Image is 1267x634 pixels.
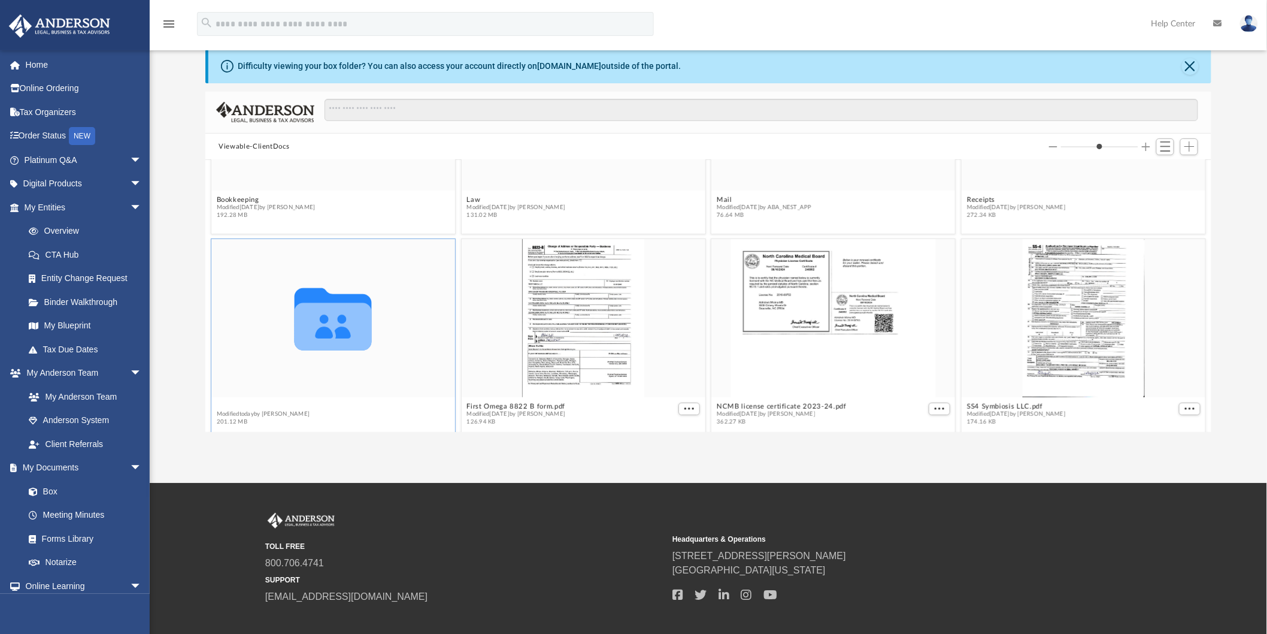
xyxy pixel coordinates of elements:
[1049,143,1057,151] button: Decrease column size
[217,196,316,204] button: Bookkeeping
[265,513,337,529] img: Anderson Advisors Platinum Portal
[325,99,1198,122] input: Search files and folders
[265,558,324,568] a: 800.706.4741
[8,456,154,480] a: My Documentsarrow_drop_down
[5,14,114,38] img: Anderson Advisors Platinum Portal
[17,551,154,575] a: Notarize
[17,314,154,338] a: My Blueprint
[130,361,154,386] span: arrow_drop_down
[17,432,154,456] a: Client Referrals
[8,53,160,77] a: Home
[967,204,1066,212] span: Modified [DATE] by [PERSON_NAME]
[17,479,148,503] a: Box
[1182,58,1199,75] button: Close
[1240,15,1258,32] img: User Pic
[265,575,664,585] small: SUPPORT
[467,196,566,204] button: Law
[130,148,154,173] span: arrow_drop_down
[717,204,812,212] span: Modified [DATE] by ABA_NEST_APP
[17,409,154,433] a: Anderson System
[17,385,148,409] a: My Anderson Team
[8,100,160,124] a: Tax Organizers
[265,541,664,552] small: TOLL FREE
[219,141,289,152] button: Viewable-ClientDocs
[672,565,826,575] a: [GEOGRAPHIC_DATA][US_STATE]
[17,219,160,243] a: Overview
[162,17,176,31] i: menu
[217,410,310,418] span: Modified today by [PERSON_NAME]
[967,410,1066,418] span: Modified [DATE] by [PERSON_NAME]
[8,77,160,101] a: Online Ordering
[8,124,160,149] a: Order StatusNEW
[672,534,1071,545] small: Headquarters & Operations
[1180,138,1198,155] button: Add
[217,418,310,426] span: 201.12 MB
[537,61,601,71] a: [DOMAIN_NAME]
[8,574,154,598] a: Online Learningarrow_drop_down
[217,403,310,410] button: Tax
[69,127,95,145] div: NEW
[17,267,160,291] a: Entity Change Request
[1179,403,1201,415] button: More options
[717,196,812,204] button: Mail
[217,212,316,219] span: 192.28 MB
[672,551,846,561] a: [STREET_ADDRESS][PERSON_NAME]
[17,243,160,267] a: CTA Hub
[467,410,566,418] span: Modified [DATE] by [PERSON_NAME]
[200,16,213,29] i: search
[467,212,566,219] span: 131.02 MB
[238,60,681,73] div: Difficulty viewing your box folder? You can also access your account directly on outside of the p...
[1156,138,1174,155] button: Switch to List View
[967,418,1066,426] span: 174.16 KB
[130,172,154,197] span: arrow_drop_down
[717,403,846,410] button: NCMB license certificate 2023-24.pdf
[467,204,566,212] span: Modified [DATE] by [PERSON_NAME]
[929,403,950,415] button: More options
[8,195,160,219] a: My Entitiesarrow_drop_down
[717,212,812,219] span: 76.64 MB
[967,403,1066,410] button: SS4 Symbiosis LLC.pdf
[1142,143,1150,151] button: Increase column size
[467,418,566,426] span: 126.94 KB
[717,418,846,426] span: 362.27 KB
[130,574,154,599] span: arrow_drop_down
[217,204,316,212] span: Modified [DATE] by [PERSON_NAME]
[17,337,160,361] a: Tax Due Dates
[17,290,160,314] a: Binder Walkthrough
[17,527,148,551] a: Forms Library
[130,456,154,481] span: arrow_drop_down
[679,403,701,415] button: More options
[1061,143,1138,151] input: Column size
[205,160,1211,432] div: grid
[717,410,846,418] span: Modified [DATE] by [PERSON_NAME]
[467,403,566,410] button: First Omega 8822 B form.pdf
[17,503,154,527] a: Meeting Minutes
[265,591,428,602] a: [EMAIL_ADDRESS][DOMAIN_NAME]
[967,196,1066,204] button: Receipts
[8,148,160,172] a: Platinum Q&Aarrow_drop_down
[8,361,154,385] a: My Anderson Teamarrow_drop_down
[130,195,154,220] span: arrow_drop_down
[8,172,160,196] a: Digital Productsarrow_drop_down
[967,212,1066,219] span: 272.34 KB
[162,23,176,31] a: menu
